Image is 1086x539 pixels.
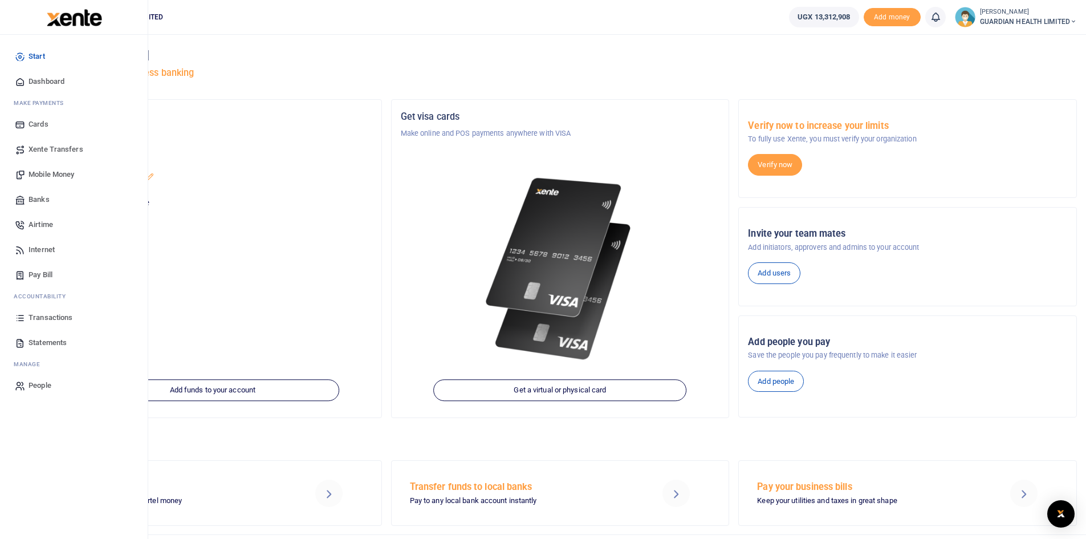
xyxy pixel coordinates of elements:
[9,212,139,237] a: Airtime
[9,137,139,162] a: Xente Transfers
[757,481,981,493] h5: Pay your business bills
[9,330,139,355] a: Statements
[434,380,687,402] a: Get a virtual or physical card
[955,7,1077,27] a: profile-user [PERSON_NAME] GUARDIAN HEALTH LIMITED
[53,172,372,184] p: GUARDIAN HEALTH LIMITED
[62,495,286,507] p: MTN mobile money and Airtel money
[9,162,139,187] a: Mobile Money
[748,133,1067,145] p: To fully use Xente, you must verify your organization
[789,7,859,27] a: UGX 13,312,908
[980,17,1077,27] span: GUARDIAN HEALTH LIMITED
[864,8,921,27] span: Add money
[9,262,139,287] a: Pay Bill
[29,244,55,256] span: Internet
[29,219,53,230] span: Airtime
[9,305,139,330] a: Transactions
[53,155,372,167] h5: Account
[410,495,633,507] p: Pay to any local bank account instantly
[738,460,1077,525] a: Pay your business bills Keep your utilities and taxes in great shape
[29,119,48,130] span: Cards
[9,237,139,262] a: Internet
[22,292,66,301] span: countability
[9,94,139,112] li: M
[29,51,45,62] span: Start
[748,228,1067,240] h5: Invite your team mates
[29,312,72,323] span: Transactions
[43,460,382,525] a: Send Mobile Money MTN mobile money and Airtel money
[748,154,802,176] a: Verify now
[757,495,981,507] p: Keep your utilities and taxes in great shape
[86,380,339,402] a: Add funds to your account
[53,197,372,209] p: Your current account balance
[9,69,139,94] a: Dashboard
[784,7,863,27] li: Wallet ballance
[748,242,1067,253] p: Add initiators, approvers and admins to your account
[980,7,1077,17] small: [PERSON_NAME]
[410,481,633,493] h5: Transfer funds to local banks
[53,128,372,139] p: GUARDIAN HEALTH LIMITED
[19,99,64,107] span: ake Payments
[29,169,74,180] span: Mobile Money
[748,262,800,284] a: Add users
[955,7,975,27] img: profile-user
[748,120,1067,132] h5: Verify now to increase your limits
[9,373,139,398] a: People
[29,380,51,391] span: People
[29,76,64,87] span: Dashboard
[748,371,804,392] a: Add people
[62,481,286,493] h5: Send Mobile Money
[9,287,139,305] li: Ac
[46,13,102,21] a: logo-small logo-large logo-large
[748,337,1067,348] h5: Add people you pay
[53,111,372,123] h5: Organization
[29,337,67,348] span: Statements
[43,433,1077,445] h4: Make a transaction
[864,8,921,27] li: Toup your wallet
[798,11,850,23] span: UGX 13,312,908
[481,167,640,372] img: xente-_physical_cards.png
[9,187,139,212] a: Banks
[864,12,921,21] a: Add money
[29,269,52,281] span: Pay Bill
[9,355,139,373] li: M
[43,67,1077,79] h5: Welcome to better business banking
[1047,500,1075,528] div: Open Intercom Messenger
[47,9,102,26] img: logo-large
[9,112,139,137] a: Cards
[401,128,720,139] p: Make online and POS payments anywhere with VISA
[9,44,139,69] a: Start
[53,212,372,223] h5: UGX 13,312,908
[43,49,1077,62] h4: Hello [PERSON_NAME]
[19,360,40,368] span: anage
[401,111,720,123] h5: Get visa cards
[748,350,1067,361] p: Save the people you pay frequently to make it easier
[29,144,83,155] span: Xente Transfers
[391,460,730,525] a: Transfer funds to local banks Pay to any local bank account instantly
[29,194,50,205] span: Banks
